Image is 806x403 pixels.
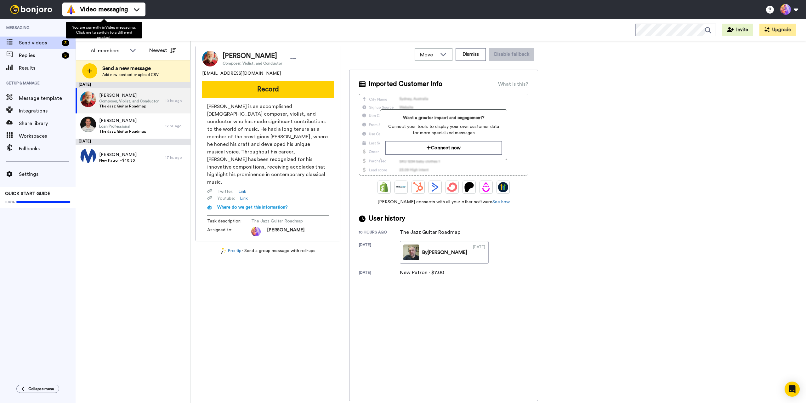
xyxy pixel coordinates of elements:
span: 100% [5,199,15,204]
img: 9367d2f6-e538-4187-ba58-649811f69a99-thumb.jpg [403,245,419,260]
span: Imported Customer Info [369,79,442,89]
a: Link [238,188,246,195]
span: Youtube : [217,195,235,202]
button: Invite [722,24,753,36]
img: Hubspot [413,182,423,192]
span: [PERSON_NAME] [99,118,146,124]
span: Collapse menu [28,386,54,391]
span: QUICK START GUIDE [5,192,50,196]
span: Move [420,51,437,59]
div: The Jazz Guitar Roadmap [400,228,460,236]
span: Replies [19,52,59,59]
button: Dismiss [456,48,486,61]
span: Composer, Violist, and Conductor [99,99,159,104]
div: All members [91,47,127,55]
span: Video messaging [80,5,128,14]
span: The Jazz Guitar Roadmap [99,129,146,134]
div: 10 hours ago [359,230,400,236]
span: Message template [19,95,76,102]
div: Open Intercom Messenger [785,382,800,397]
div: [DATE] [76,139,190,145]
button: Collapse menu [16,385,59,393]
a: By[PERSON_NAME][DATE] [400,241,489,264]
div: 5 [62,52,69,59]
button: Record [202,81,334,98]
span: [PERSON_NAME] [223,51,282,61]
span: [PERSON_NAME] [267,227,304,236]
a: Link [240,195,248,202]
img: Shopify [379,182,389,192]
img: 62be69e4-b5f0-463c-b1f2-aad13cf46d4f.jpg [80,91,96,107]
span: Loan Professional [99,124,146,129]
img: GoHighLevel [498,182,508,192]
span: Where do we get this information? [217,205,288,210]
img: Image of Brett Dean [202,51,218,66]
div: 3 [62,40,69,46]
img: Drip [481,182,491,192]
span: Connect your tools to display your own customer data for more specialized messages [385,124,502,136]
button: Upgrade [759,24,796,36]
span: Want a greater impact and engagement? [385,115,502,121]
div: 10 hr. ago [165,98,187,103]
img: 03403dd5-18bc-46ad-ad59-9daf3f956884.png [80,148,96,164]
div: [DATE] [359,242,400,264]
div: [DATE] [359,270,400,276]
div: What is this? [498,80,528,88]
button: Connect now [385,141,502,155]
img: ConvertKit [447,182,457,192]
img: Ontraport [396,182,406,192]
span: Add new contact or upload CSV [102,72,159,77]
span: Integrations [19,107,76,115]
div: [DATE] [76,82,190,88]
div: [DATE] [473,245,485,260]
span: Assigned to: [207,227,251,236]
span: Fallbacks [19,145,76,153]
span: Workspaces [19,132,76,140]
span: Share library [19,120,76,127]
div: 17 hr. ago [165,155,187,160]
span: Task description : [207,218,251,224]
span: Results [19,64,76,72]
button: Newest [145,44,181,57]
div: New Patron - $7.00 [400,269,444,276]
span: You are currently in Video messaging . Click me to switch to a different product. [72,26,136,39]
img: ActiveCampaign [430,182,440,192]
img: photo.jpg [251,227,261,236]
span: Send videos [19,39,59,47]
div: 12 hr. ago [165,124,187,129]
span: Composer, Violist, and Conductor [223,61,282,66]
span: [EMAIL_ADDRESS][DOMAIN_NAME] [202,70,281,77]
div: - Send a group message with roll-ups [196,248,340,254]
a: See how [492,200,510,204]
span: [PERSON_NAME] connects with all your other software [359,199,528,205]
span: [PERSON_NAME] [99,92,159,99]
button: Disable fallback [489,48,534,61]
span: Send a new message [102,65,159,72]
img: cb069e0c-e1de-463f-a42a-a2a3de92ddb2.jpg [80,117,96,132]
img: Patreon [464,182,474,192]
a: Pro tip [221,248,241,254]
span: User history [369,214,405,223]
span: New Patron - $40.80 [99,158,137,163]
div: By [PERSON_NAME] [422,249,467,256]
img: magic-wand.svg [221,248,226,254]
span: [PERSON_NAME] [99,152,137,158]
span: [PERSON_NAME] is an accomplished [DEMOGRAPHIC_DATA] composer, violist, and conductor who has made... [207,103,329,186]
img: vm-color.svg [66,4,76,14]
img: bj-logo-header-white.svg [8,5,55,14]
span: The Jazz Guitar Roadmap [99,104,159,109]
span: Settings [19,170,76,178]
span: Twitter : [217,188,233,195]
span: The Jazz Guitar Roadmap [251,218,311,224]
